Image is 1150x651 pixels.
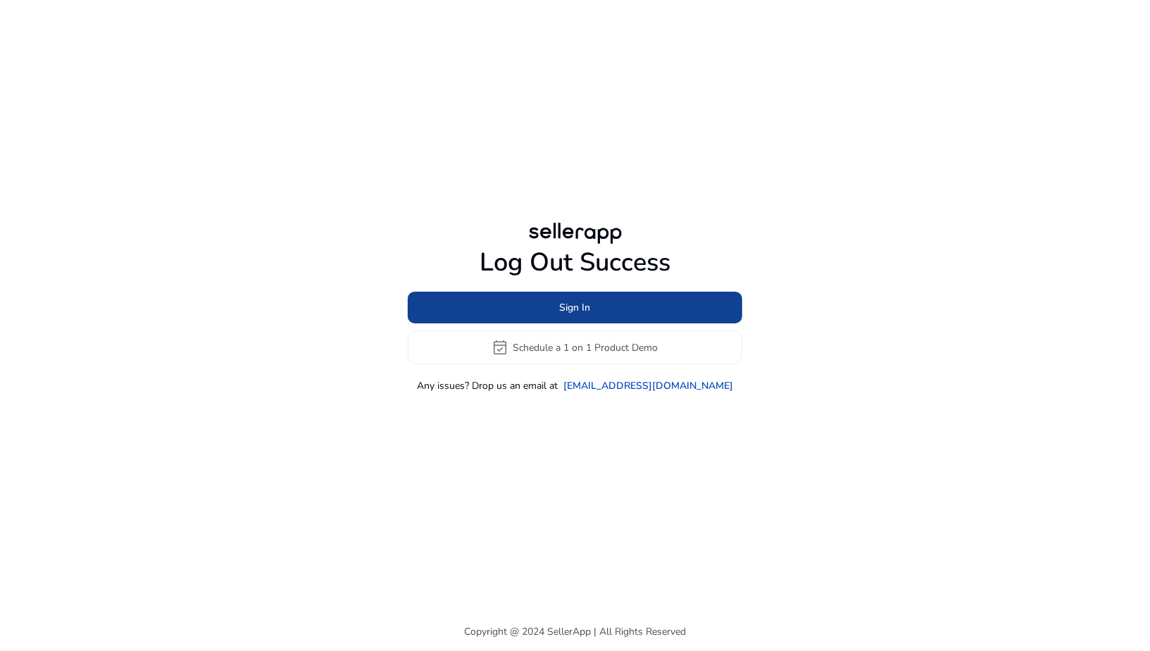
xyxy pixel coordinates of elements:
h1: Log Out Success [408,247,742,278]
button: event_availableSchedule a 1 on 1 Product Demo [408,330,742,364]
p: Any issues? Drop us an email at [417,378,558,393]
span: event_available [492,339,509,356]
span: Sign In [560,300,591,315]
a: [EMAIL_ADDRESS][DOMAIN_NAME] [563,378,733,393]
button: Sign In [408,292,742,323]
